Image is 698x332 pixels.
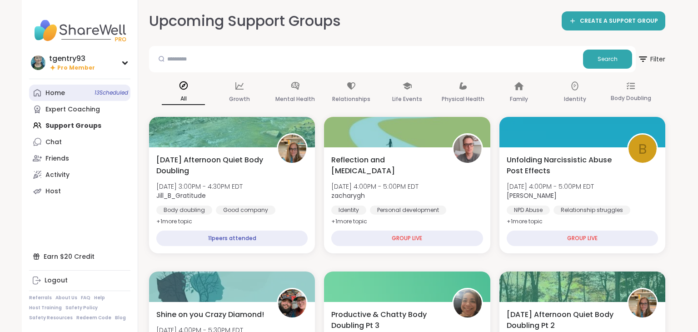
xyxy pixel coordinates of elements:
[331,206,366,215] div: Identity
[29,248,130,265] div: Earn $20 Credit
[29,272,130,289] a: Logout
[392,94,422,105] p: Life Events
[95,89,128,96] span: 13 Scheduled
[162,93,205,105] p: All
[55,295,77,301] a: About Us
[454,289,482,317] img: Monica2025
[156,309,264,320] span: Shine on you Crazy Diamond!
[45,187,61,196] div: Host
[442,94,484,105] p: Physical Health
[81,295,90,301] a: FAQ
[278,289,306,317] img: Dom_F
[507,309,617,331] span: [DATE] Afternoon Quiet Body Doubling Pt 2
[45,105,100,114] div: Expert Coaching
[370,206,446,215] div: Personal development
[156,231,308,246] div: 11 peers attended
[638,138,647,160] span: b
[45,171,70,180] div: Activity
[580,17,658,25] span: CREATE A SUPPORT GROUP
[45,154,69,163] div: Friends
[29,305,62,311] a: Host Training
[507,182,594,191] span: [DATE] 4:00PM - 5:00PM EDT
[611,93,651,104] p: Body Doubling
[94,295,105,301] a: Help
[156,206,212,215] div: Body doubling
[149,11,341,31] h2: Upcoming Support Groups
[216,206,275,215] div: Good company
[628,289,657,317] img: Jill_B_Gratitude
[29,101,130,117] a: Expert Coaching
[553,206,630,215] div: Relationship struggles
[564,94,586,105] p: Identity
[598,55,618,63] span: Search
[229,94,250,105] p: Growth
[507,206,550,215] div: NPD Abuse
[65,305,98,311] a: Safety Policy
[510,94,528,105] p: Family
[331,182,419,191] span: [DATE] 4:00PM - 5:00PM EDT
[29,183,130,199] a: Host
[31,55,45,70] img: tgentry93
[115,315,126,321] a: Blog
[156,182,243,191] span: [DATE] 3:00PM - 4:30PM EDT
[45,276,68,285] div: Logout
[454,135,482,163] img: zacharygh
[507,191,557,200] b: [PERSON_NAME]
[45,89,65,98] div: Home
[278,135,306,163] img: Jill_B_Gratitude
[156,191,206,200] b: Jill_B_Gratitude
[331,309,442,331] span: Productive & Chatty Body Doubling Pt 3
[29,315,73,321] a: Safety Resources
[57,64,95,72] span: Pro Member
[29,150,130,166] a: Friends
[29,295,52,301] a: Referrals
[331,155,442,176] span: Reflection and [MEDICAL_DATA]
[507,155,617,176] span: Unfolding Narcissistic Abuse Post Effects
[76,315,111,321] a: Redeem Code
[507,231,658,246] div: GROUP LIVE
[332,94,370,105] p: Relationships
[331,231,483,246] div: GROUP LIVE
[331,191,365,200] b: zacharygh
[45,138,62,147] div: Chat
[275,94,315,105] p: Mental Health
[156,155,267,176] span: [DATE] Afternoon Quiet Body Doubling
[583,50,632,69] button: Search
[29,166,130,183] a: Activity
[562,11,665,30] a: CREATE A SUPPORT GROUP
[29,134,130,150] a: Chat
[638,46,665,72] button: Filter
[29,15,130,46] img: ShareWell Nav Logo
[638,48,665,70] span: Filter
[49,54,95,64] div: tgentry93
[29,85,130,101] a: Home13Scheduled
